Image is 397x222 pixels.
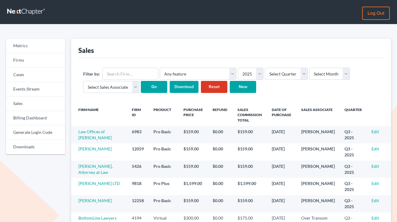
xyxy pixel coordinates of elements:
a: Edit [371,198,379,203]
td: 9818 [127,178,149,195]
td: [DATE] [267,143,296,161]
td: [PERSON_NAME] [296,161,340,178]
td: Pro Basic [149,143,179,161]
a: [PERSON_NAME] [78,198,112,203]
th: Product [149,104,179,126]
a: Firms [6,53,65,68]
th: Quarter [340,104,367,126]
td: $0.00 [208,143,233,161]
td: Q3 - 2025 [340,143,367,161]
td: [PERSON_NAME] [296,195,340,212]
a: Edit [371,215,379,220]
a: Cases [6,68,65,82]
td: $159.00 [179,195,208,212]
td: $159.00 [233,195,267,212]
div: Sales [78,46,94,55]
td: [PERSON_NAME] [296,143,340,161]
td: [DATE] [267,178,296,195]
input: Go [141,81,167,93]
a: Edit [371,146,379,151]
a: Log out [362,7,390,20]
td: [DATE] [267,126,296,143]
input: Download [170,81,198,93]
td: 12059 [127,143,149,161]
a: New [230,81,256,93]
a: Events Stream [6,82,65,97]
a: [PERSON_NAME] [78,146,112,151]
td: Pro Basic [149,161,179,178]
td: Q3 - 2025 [340,178,367,195]
td: 6983 [127,126,149,143]
input: Search Firm... [102,68,158,80]
label: Filter by: [83,71,100,77]
a: [PERSON_NAME], Attorney at Law [78,164,113,175]
a: Law Offices of [PERSON_NAME] [78,129,112,140]
td: $1,599.00 [179,178,208,195]
a: Downloads [6,140,65,154]
td: Pro Basic [149,195,179,212]
td: Pro Basic [149,126,179,143]
td: $159.00 [179,126,208,143]
th: Date of Purchase [267,104,296,126]
th: Refund [208,104,233,126]
a: Edit [371,181,379,186]
th: Purchase Price [179,104,208,126]
td: 12258 [127,195,149,212]
td: $0.00 [208,195,233,212]
td: Q3 - 2025 [340,161,367,178]
td: $159.00 [179,161,208,178]
td: [PERSON_NAME] [296,178,340,195]
th: Firm ID [127,104,149,126]
th: Sales Associate [296,104,340,126]
a: [PERSON_NAME] LTD [78,181,120,186]
th: Sales Commission Total [233,104,267,126]
td: $0.00 [208,126,233,143]
a: Generate Login Code [6,125,65,140]
td: $0.00 [208,161,233,178]
td: Pro Plus [149,178,179,195]
td: $159.00 [233,126,267,143]
td: 5426 [127,161,149,178]
td: Q3 - 2025 [340,126,367,143]
a: Edit [371,164,379,169]
td: [DATE] [267,161,296,178]
td: [DATE] [267,195,296,212]
td: Q3 - 2025 [340,195,367,212]
td: $159.00 [233,161,267,178]
td: $0.00 [208,178,233,195]
th: Firm Name [71,104,127,126]
td: $159.00 [179,143,208,161]
td: $159.00 [233,143,267,161]
td: $1,599.00 [233,178,267,195]
a: Metrics [6,39,65,53]
a: Sales [6,97,65,111]
a: Billing Dashboard [6,111,65,125]
a: Reset [201,81,227,93]
a: Edit [371,129,379,134]
td: [PERSON_NAME] [296,126,340,143]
